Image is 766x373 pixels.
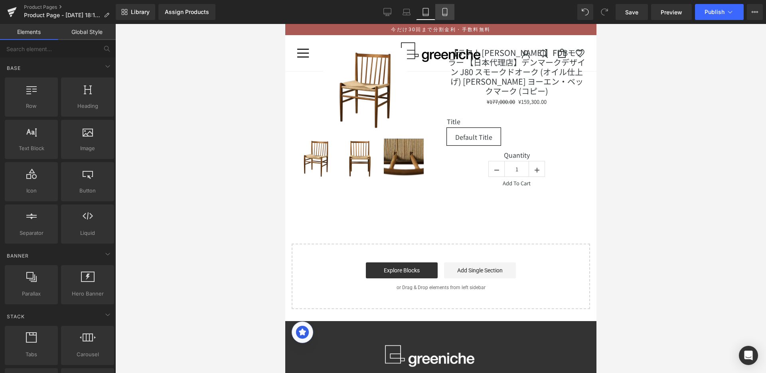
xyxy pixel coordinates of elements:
img: 【テスト竹内】FDBモブラー 【日本代理店】デンマークデザイン J80 スモークドオーク (オイル仕上げ) Jorgen Baekmark ヨーエン・ベックマーク (コピー) [38,24,122,108]
span: Heading [63,102,112,110]
img: 【テスト竹内】FDBモブラー 【日本代理店】デンマークデザイン J80 スモークドオーク (オイル仕上げ) Jorgen Baekmark ヨーエン・ベックマーク (コピー) [55,115,95,155]
a: 【テスト[PERSON_NAME]】FDBモブラー 【日本代理店】デンマークデザイン J80 スモークドオーク (オイル仕上げ) [PERSON_NAME] ヨーエン・ベックマーク (コピー) [162,24,301,72]
a: Preview [651,4,692,20]
img: FDBモブラー 【日本代理店】デンマークデザイン J80 スモークドオーク (オイル仕上げ) Jorgen Baekmark ヨーエン・ベックマーク [11,115,51,155]
span: Library [131,8,150,16]
button: Add To Cart [217,155,245,163]
span: Image [63,144,112,153]
a: Mobile [435,4,454,20]
a: Laptop [397,4,416,20]
button: Undo [577,4,593,20]
span: Hero Banner [63,290,112,298]
div: Open Intercom Messenger [739,346,758,365]
span: Base [6,64,22,72]
a: FDBモブラー 【日本代理店】デンマークデザイン J80 スモークドオーク (オイル仕上げ) Jorgen Baekmark ヨーエン・ベックマーク [11,115,53,157]
a: Explore Blocks [81,238,152,254]
button: Publish [695,4,744,20]
span: Row [7,102,55,110]
span: ¥177,000.00 [201,74,230,81]
span: Separator [7,229,55,237]
a: 【テスト竹内】FDBモブラー 【日本代理店】デンマークデザイン J80 スモークドオーク (オイル仕上げ) Jorgen Baekmark ヨーエン・ベックマーク (コピー) [55,115,97,157]
p: or Drag & Drop elements from left sidebar [19,261,292,266]
span: Default Title [170,104,207,121]
button: Redo [596,4,612,20]
a: New Library [116,4,155,20]
a: Product Pages [24,4,116,10]
span: Text Block [7,144,55,153]
span: Save [625,8,638,16]
span: Button [63,186,112,195]
span: Preview [661,8,682,16]
span: Parallax [7,290,55,298]
span: Product Page - [DATE] 18:10:59 [24,12,101,18]
span: Liquid [63,229,112,237]
a: Add Single Section [159,238,231,254]
span: Carousel [63,350,112,359]
a: Global Style [58,24,116,40]
span: Banner [6,252,30,260]
button: More [747,4,763,20]
span: Icon [7,186,55,195]
span: Stack [6,313,26,320]
a: 【テスト竹内】FDBモブラー 【日本代理店】デンマークデザイン J80 スモークドオーク (オイル仕上げ) Jorgen Baekmark ヨーエン・ベックマーク (コピー) [99,115,141,157]
a: Desktop [378,4,397,20]
div: Assign Products [165,9,209,15]
label: Title [162,94,301,103]
span: Tabs [7,350,55,359]
label: Quantity [162,127,301,137]
a: Tablet [416,4,435,20]
img: 【テスト竹内】FDBモブラー 【日本代理店】デンマークデザイン J80 スモークドオーク (オイル仕上げ) Jorgen Baekmark ヨーエン・ベックマーク (コピー) [99,115,138,155]
span: Publish [705,9,725,15]
img: 北欧家具 北欧インテリア通販サイト greeniche (グリニッチ) [100,321,189,343]
span: ¥159,300.00 [233,73,261,82]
